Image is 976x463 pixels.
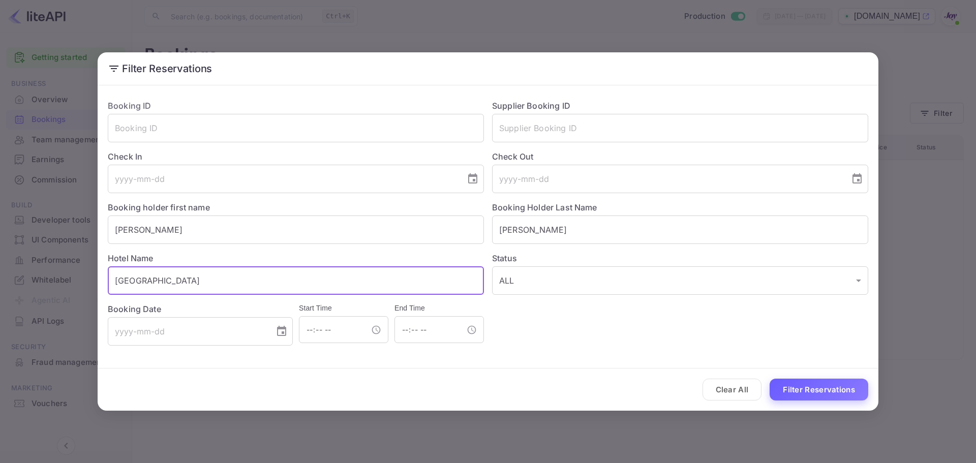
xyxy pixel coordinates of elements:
input: Booking ID [108,114,484,142]
input: yyyy-mm-dd [108,165,459,193]
label: Booking Holder Last Name [492,202,597,212]
label: Booking Date [108,303,293,315]
h6: Start Time [299,303,388,314]
input: yyyy-mm-dd [108,317,267,346]
input: Holder First Name [108,215,484,244]
input: Holder Last Name [492,215,868,244]
button: Filter Reservations [770,379,868,400]
h2: Filter Reservations [98,52,878,85]
label: Status [492,252,868,264]
label: Booking holder first name [108,202,210,212]
div: ALL [492,266,868,295]
button: Clear All [703,379,762,400]
label: Check In [108,150,484,163]
button: Choose date [271,321,292,342]
button: Choose date [847,169,867,189]
h6: End Time [394,303,484,314]
button: Choose date [463,169,483,189]
input: yyyy-mm-dd [492,165,843,193]
label: Booking ID [108,101,151,111]
input: Supplier Booking ID [492,114,868,142]
label: Hotel Name [108,253,154,263]
label: Check Out [492,150,868,163]
input: Hotel Name [108,266,484,295]
label: Supplier Booking ID [492,101,570,111]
